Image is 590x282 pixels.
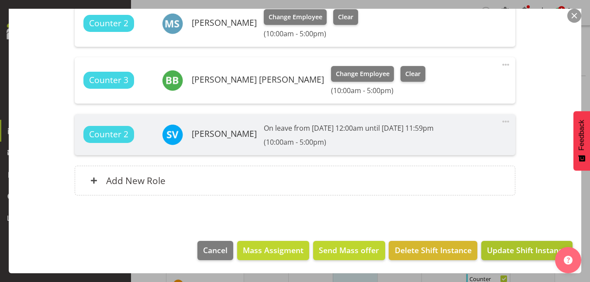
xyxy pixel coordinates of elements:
span: Mass Assigment [243,244,304,256]
p: On leave from [DATE] 12:00am until [DATE] 11:59pm [264,123,434,133]
span: Cancel [203,244,228,256]
span: Counter 3 [89,74,128,87]
button: Change Employee [264,9,327,25]
button: Change Employee [331,66,394,82]
button: Clear [400,66,425,82]
span: Clear [405,69,421,79]
h6: (10:00am - 5:00pm) [264,29,358,38]
h6: [PERSON_NAME] [PERSON_NAME] [192,75,324,84]
h6: (10:00am - 5:00pm) [264,138,434,146]
span: Send Mass offer [319,244,379,256]
span: Change Employee [336,69,390,79]
img: beena-bist9974.jpg [162,70,183,91]
span: Counter 2 [89,128,128,141]
button: Send Mass offer [313,241,385,260]
span: Feedback [578,120,586,150]
h6: Add New Role [106,175,166,186]
h6: [PERSON_NAME] [192,129,257,139]
h6: [PERSON_NAME] [192,18,257,28]
span: Delete Shift Instance [395,244,472,256]
button: Delete Shift Instance [389,241,477,260]
span: Counter 2 [89,17,128,30]
button: Mass Assigment [237,241,309,260]
button: Cancel [197,241,233,260]
button: Feedback - Show survey [573,111,590,171]
span: Update Shift Instance [487,244,567,256]
button: Update Shift Instance [481,241,573,260]
img: sasha-vandervalk6911.jpg [162,124,183,145]
img: help-xxl-2.png [564,256,573,265]
span: Clear [338,12,353,22]
h6: (10:00am - 5:00pm) [331,86,425,95]
button: Clear [333,9,358,25]
img: maureen-sellwood712.jpg [162,13,183,34]
span: Change Employee [269,12,322,22]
